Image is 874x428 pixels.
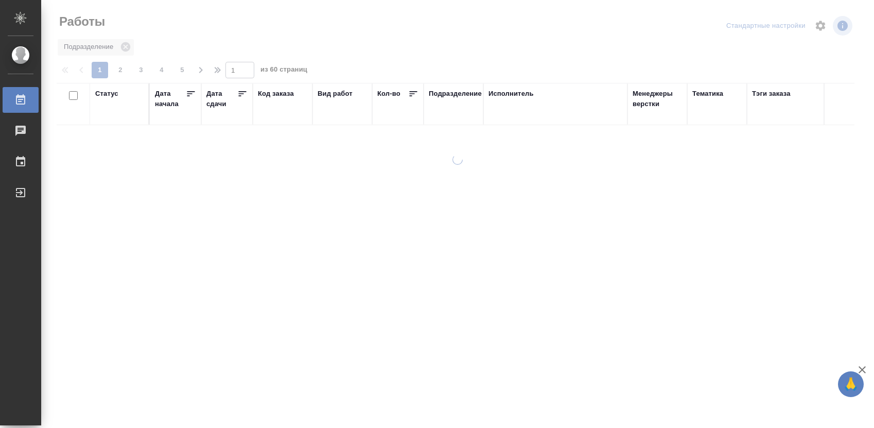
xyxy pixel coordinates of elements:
div: Вид работ [318,89,353,99]
span: 🙏 [842,373,860,395]
div: Дата сдачи [206,89,237,109]
div: Дата начала [155,89,186,109]
div: Исполнитель [488,89,534,99]
button: 🙏 [838,371,864,397]
div: Тематика [692,89,723,99]
div: Тэги заказа [752,89,791,99]
div: Код заказа [258,89,294,99]
div: Кол-во [377,89,400,99]
div: Подразделение [429,89,482,99]
div: Менеджеры верстки [633,89,682,109]
div: Статус [95,89,118,99]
